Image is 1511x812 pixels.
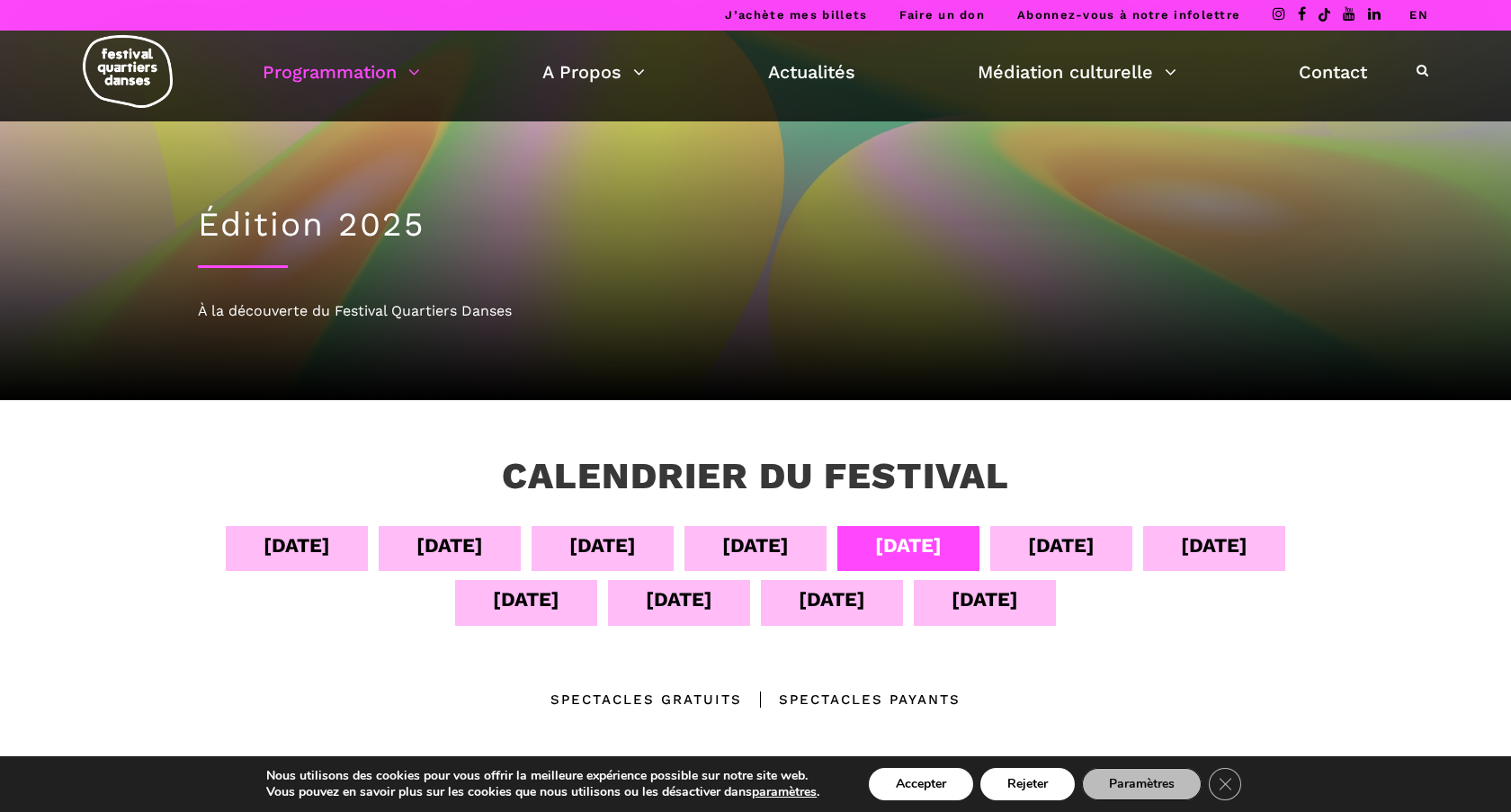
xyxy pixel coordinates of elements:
[1028,530,1095,561] div: [DATE]
[799,584,865,615] div: [DATE]
[1409,8,1428,22] a: EN
[263,57,420,87] a: Programmation
[875,530,942,561] div: [DATE]
[198,299,1313,323] div: À la découverte du Festival Quartiers Danses
[899,8,985,22] a: Faire un don
[1299,57,1367,87] a: Contact
[1209,768,1241,800] button: Close GDPR Cookie Banner
[646,584,712,615] div: [DATE]
[493,584,559,615] div: [DATE]
[502,454,1009,499] h3: Calendrier du festival
[752,784,817,800] button: paramètres
[198,205,1313,245] h1: Édition 2025
[550,689,742,710] div: Spectacles gratuits
[742,689,961,710] div: Spectacles Payants
[1017,8,1240,22] a: Abonnez-vous à notre infolettre
[266,768,819,784] p: Nous utilisons des cookies pour vous offrir la meilleure expérience possible sur notre site web.
[83,35,173,108] img: logo-fqd-med
[1181,530,1247,561] div: [DATE]
[264,530,330,561] div: [DATE]
[722,530,789,561] div: [DATE]
[266,784,819,800] p: Vous pouvez en savoir plus sur les cookies que nous utilisons ou les désactiver dans .
[978,57,1176,87] a: Médiation culturelle
[952,584,1018,615] div: [DATE]
[725,8,867,22] a: J’achète mes billets
[1082,768,1202,800] button: Paramètres
[768,57,855,87] a: Actualités
[980,768,1075,800] button: Rejeter
[869,768,973,800] button: Accepter
[569,530,636,561] div: [DATE]
[416,530,483,561] div: [DATE]
[542,57,645,87] a: A Propos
